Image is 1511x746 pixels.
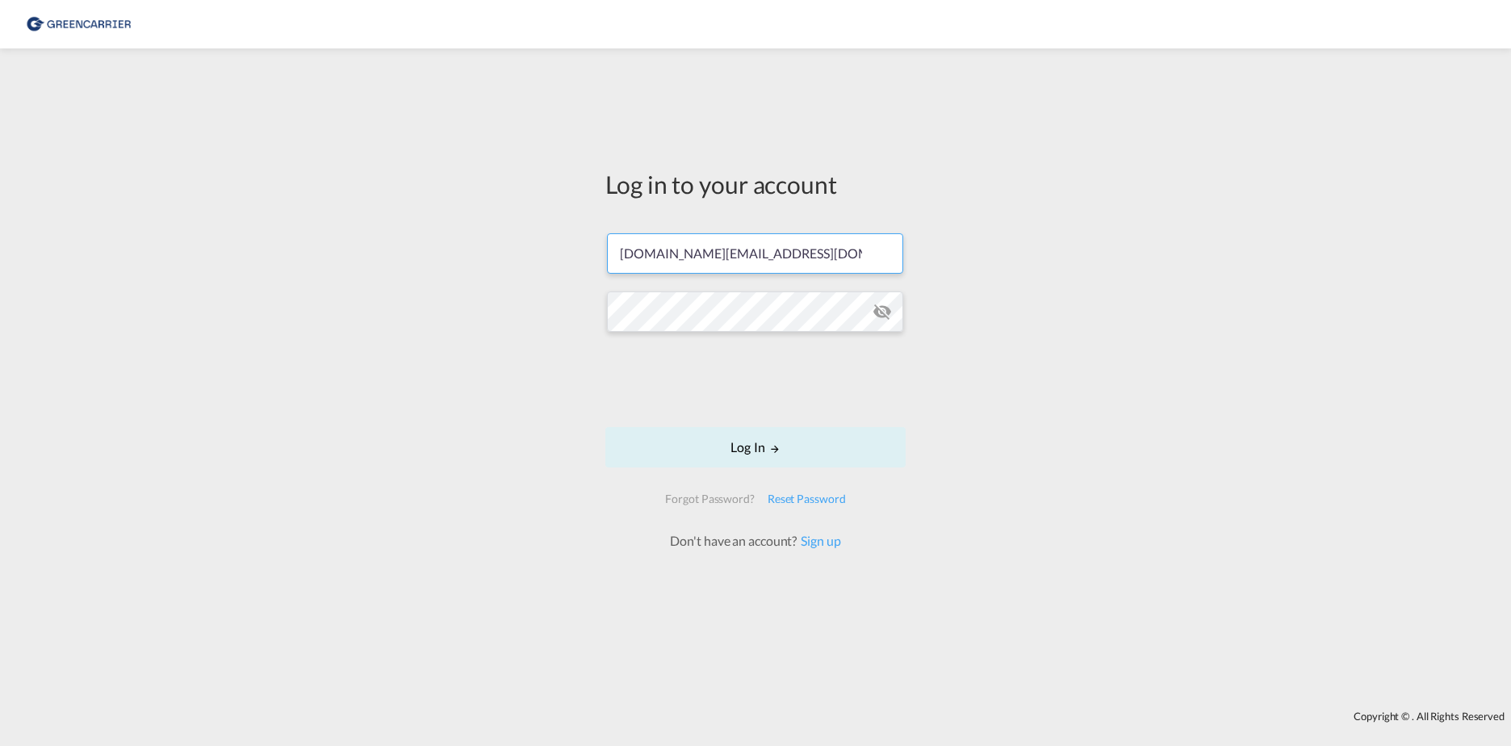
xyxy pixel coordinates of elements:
[797,533,840,548] a: Sign up
[607,233,903,274] input: Enter email/phone number
[659,484,760,513] div: Forgot Password?
[652,532,858,550] div: Don't have an account?
[633,348,878,411] iframe: reCAPTCHA
[873,302,892,321] md-icon: icon-eye-off
[24,6,133,43] img: 8cf206808afe11efa76fcd1e3d746489.png
[605,427,906,467] button: LOGIN
[605,167,906,201] div: Log in to your account
[761,484,852,513] div: Reset Password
